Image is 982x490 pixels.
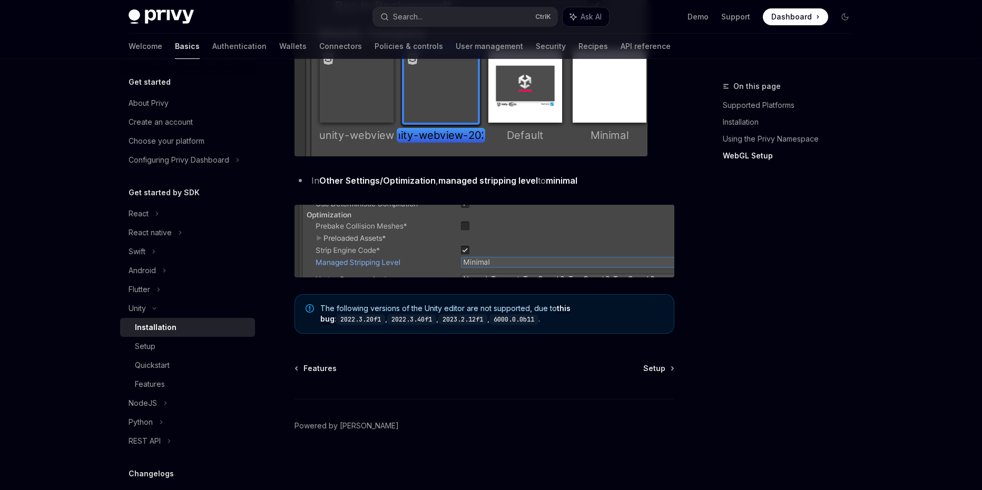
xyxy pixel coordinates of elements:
div: Search... [393,11,423,23]
div: Choose your platform [129,135,204,147]
a: Powered by [PERSON_NAME] [294,421,399,431]
a: Dashboard [763,8,828,25]
div: Python [129,416,153,428]
div: Quickstart [135,359,170,372]
a: Features [120,375,255,394]
a: Supported Platforms [723,97,862,114]
img: dark logo [129,9,194,24]
h5: Changelogs [129,467,174,480]
h5: Get started [129,76,171,88]
a: Create an account [120,113,255,132]
a: About Privy [120,94,255,113]
strong: minimal [546,175,577,186]
span: On this page [733,80,781,93]
code: 6000.0.0b11 [489,314,538,325]
span: Setup [643,363,665,374]
div: Installation [135,321,176,334]
li: In , to [294,173,674,188]
a: this bug [320,304,571,324]
a: API reference [621,34,671,59]
div: React native [129,226,172,239]
a: Demo [688,12,709,22]
strong: Other Settings/Optimization [319,175,436,186]
div: Configuring Privy Dashboard [129,154,229,166]
svg: Note [306,304,314,313]
button: Toggle dark mode [837,8,853,25]
img: webview-stripping-settings [294,205,674,277]
a: User management [456,34,523,59]
a: Setup [120,337,255,356]
a: Security [536,34,566,59]
button: Ask AI [563,7,609,26]
a: Quickstart [120,356,255,375]
a: Installation [120,318,255,337]
a: Authentication [212,34,267,59]
div: NodeJS [129,397,157,409]
span: Dashboard [771,12,812,22]
a: Connectors [319,34,362,59]
div: Create an account [129,116,193,128]
a: Support [721,12,750,22]
span: The following versions of the Unity editor are not supported, due to : , , , . [320,303,663,325]
div: Features [135,378,165,391]
code: 2023.2.12f1 [438,314,487,325]
span: Features [303,363,337,374]
div: Setup [135,340,155,353]
a: Wallets [279,34,307,59]
a: Choose your platform [120,132,255,151]
a: Policies & controls [375,34,443,59]
a: Setup [643,363,673,374]
button: Search...CtrlK [373,7,557,26]
div: About Privy [129,97,169,109]
code: 2022.3.20f1 [336,314,385,325]
a: Welcome [129,34,162,59]
span: Ctrl K [535,13,551,21]
a: Using the Privy Namespace [723,131,862,147]
code: 2022.3.40f1 [387,314,436,325]
div: Unity [129,302,146,315]
h5: Get started by SDK [129,186,200,199]
a: Features [296,363,337,374]
a: Basics [175,34,200,59]
div: Flutter [129,283,150,296]
a: Recipes [578,34,608,59]
div: REST API [129,435,161,447]
div: Swift [129,245,145,258]
a: WebGL Setup [723,147,862,164]
span: Ask AI [581,12,602,22]
strong: managed stripping level [438,175,538,186]
a: Installation [723,114,862,131]
div: React [129,207,149,220]
div: Android [129,264,156,277]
